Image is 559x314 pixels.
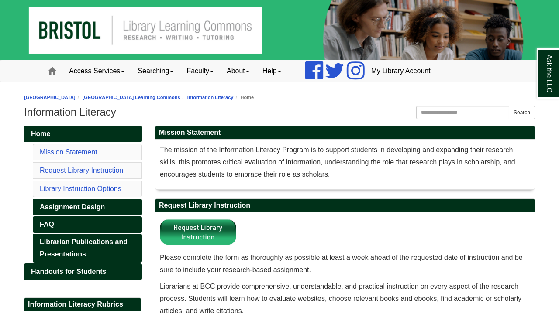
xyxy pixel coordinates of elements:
[233,93,254,102] li: Home
[24,106,535,118] h1: Information Literacy
[24,263,142,280] a: Handouts for Students
[220,60,256,82] a: About
[160,146,515,178] span: The mission of the Information Literacy Program is to support students in developing and expandin...
[83,95,180,100] a: [GEOGRAPHIC_DATA] Learning Commons
[33,234,142,263] a: Librarian Publications and Presentations
[33,216,142,233] a: FAQ
[365,60,437,82] a: My Library Account
[160,254,523,273] span: Please complete the form as thoroughly as possible at least a week ahead of the requested date of...
[24,298,141,311] h2: Information Literacy Rubrics
[40,167,123,174] a: Request Library Instruction
[24,126,142,142] a: Home
[131,60,180,82] a: Searching
[24,95,76,100] a: [GEOGRAPHIC_DATA]
[31,130,50,137] span: Home
[256,60,288,82] a: Help
[40,148,97,156] a: Mission Statement
[62,60,131,82] a: Access Services
[155,126,535,140] h2: Mission Statement
[187,95,234,100] a: Information Literacy
[24,93,535,102] nav: breadcrumb
[40,185,121,192] a: Library Instruction Options
[31,268,106,275] span: Handouts for Students
[509,106,535,119] button: Search
[180,60,220,82] a: Faculty
[33,199,142,215] a: Assignment Design
[155,199,535,212] h2: Request Library Instruction
[160,217,236,247] img: Library Instruction Button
